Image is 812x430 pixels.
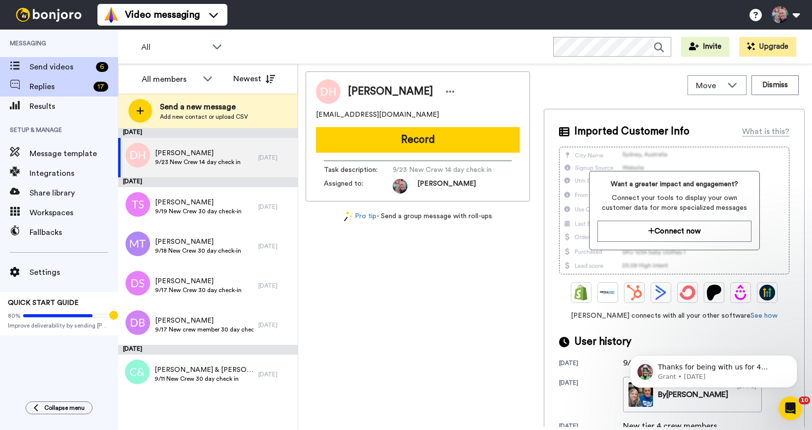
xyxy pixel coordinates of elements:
span: Share library [30,187,118,199]
div: [DATE] [258,203,293,211]
span: [PERSON_NAME] [155,148,241,158]
img: Drip [733,285,749,300]
div: All members [142,73,198,85]
span: 10 [799,397,810,404]
span: [PERSON_NAME] [417,179,476,194]
div: - Send a group message with roll-ups [306,211,530,222]
span: Message template [30,148,118,160]
p: Message from Grant, sent 1w ago [43,38,170,47]
a: Pro tip [344,211,376,222]
span: Settings [30,266,118,278]
span: 9/19 New Crew 30 day check-in [155,207,242,215]
img: ActiveCampaign [653,285,669,300]
div: What is this? [742,126,789,137]
img: c&.png [125,360,150,384]
div: 17 [94,82,108,92]
span: Add new contact or upload CSV [160,113,248,121]
span: Move [696,80,722,92]
iframe: Intercom live chat [779,397,802,420]
img: mt.png [125,232,150,256]
img: Ontraport [600,285,616,300]
img: Hubspot [626,285,642,300]
img: vm-color.svg [103,7,119,23]
span: Task description : [324,165,393,175]
div: [DATE] [118,345,298,355]
img: GoHighLevel [759,285,775,300]
button: Upgrade [739,37,796,57]
div: [DATE] [258,154,293,162]
span: QUICK START GUIDE [8,299,79,306]
span: [PERSON_NAME] [155,276,242,286]
img: db.png [125,310,150,335]
div: [DATE] [258,242,293,250]
span: Want a greater impact and engagement? [597,179,751,189]
span: Improve deliverability by sending [PERSON_NAME]’s from your own email [8,322,110,330]
span: [PERSON_NAME] [155,237,241,247]
span: 9/23 New Crew 14 day check in [155,158,241,166]
span: Results [30,100,118,112]
span: 9/11 New Crew 30 day check in [155,375,253,383]
span: Thanks for being with us for 4 months - it's flown by! How can we make the next 4 months even bet... [43,29,169,213]
div: [DATE] [258,321,293,329]
button: Record [316,127,520,153]
span: All [141,41,207,53]
div: [DATE] [258,370,293,378]
span: [PERSON_NAME] [155,316,253,326]
img: magic-wand.svg [344,211,353,222]
img: Shopify [573,285,589,300]
span: [PERSON_NAME] [155,198,242,207]
span: Collapse menu [44,404,85,412]
div: [DATE] [559,359,623,369]
span: Send a new message [160,101,248,113]
div: [DATE] [118,177,298,187]
span: Video messaging [125,8,200,22]
button: Invite [681,37,729,57]
span: Integrations [30,167,118,179]
div: 6 [96,62,108,72]
span: Connect your tools to display your own customer data for more specialized messages [597,193,751,213]
div: Tooltip anchor [109,311,118,320]
button: Connect now [597,221,751,242]
span: 9/18 New Crew 30 day check-in [155,247,241,255]
span: Fallbacks [30,227,118,238]
span: Send videos [30,61,92,73]
button: Collapse menu [26,401,93,414]
span: Assigned to: [324,179,393,194]
img: ds.png [125,271,150,296]
button: Dismiss [751,75,799,95]
span: Imported Customer Info [574,124,689,139]
span: 9/17 New crew member 30 day check-in [155,326,253,333]
span: 9/23 New Crew 14 day check in [393,165,492,175]
img: dh.png [125,143,150,167]
img: 93e35681-9668-42ee-85b6-ed7627e714ab-1749483529.jpg [393,179,407,194]
div: [DATE] [258,282,293,290]
span: [PERSON_NAME] [348,84,433,99]
span: [PERSON_NAME] & [PERSON_NAME] [155,365,253,375]
span: [PERSON_NAME] connects with all your other software [559,311,789,321]
img: Image of Dan Hershberger [316,79,341,104]
span: Workspaces [30,207,118,219]
img: ts.png [125,192,150,217]
a: See how [750,312,778,319]
div: [DATE] [559,379,623,412]
span: 80% [8,312,21,320]
span: User history [574,334,631,349]
span: Replies [30,81,90,93]
span: 9/17 New Crew 30 day check-in [155,286,242,294]
img: Patreon [706,285,722,300]
iframe: Intercom notifications message [615,334,812,403]
img: ConvertKit [680,285,695,300]
div: [DATE] [118,128,298,138]
button: Newest [226,69,282,89]
span: [EMAIL_ADDRESS][DOMAIN_NAME] [316,110,439,120]
img: bj-logo-header-white.svg [12,8,86,22]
